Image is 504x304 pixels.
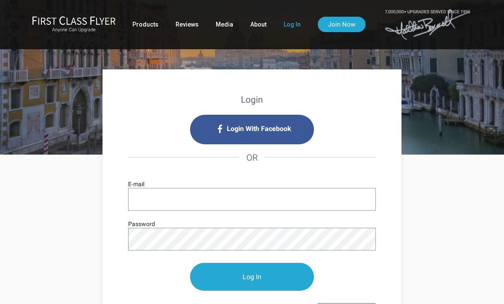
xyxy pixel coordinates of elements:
[32,16,116,33] a: First Class FlyerAnyone Can Upgrade
[241,95,263,105] strong: Login
[190,115,314,144] i: Login with Facebook
[32,27,116,33] small: Anyone Can Upgrade
[227,122,291,136] span: Login With Facebook
[128,219,155,229] label: Password
[318,17,366,32] a: Join Now
[32,16,116,25] img: First Class Flyer
[284,17,301,32] a: Log In
[128,179,144,189] label: E-mail
[250,17,267,32] a: About
[128,144,376,171] h4: OR
[216,17,233,32] a: Media
[132,17,158,32] a: Products
[176,17,199,32] a: Reviews
[190,263,314,291] input: Log In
